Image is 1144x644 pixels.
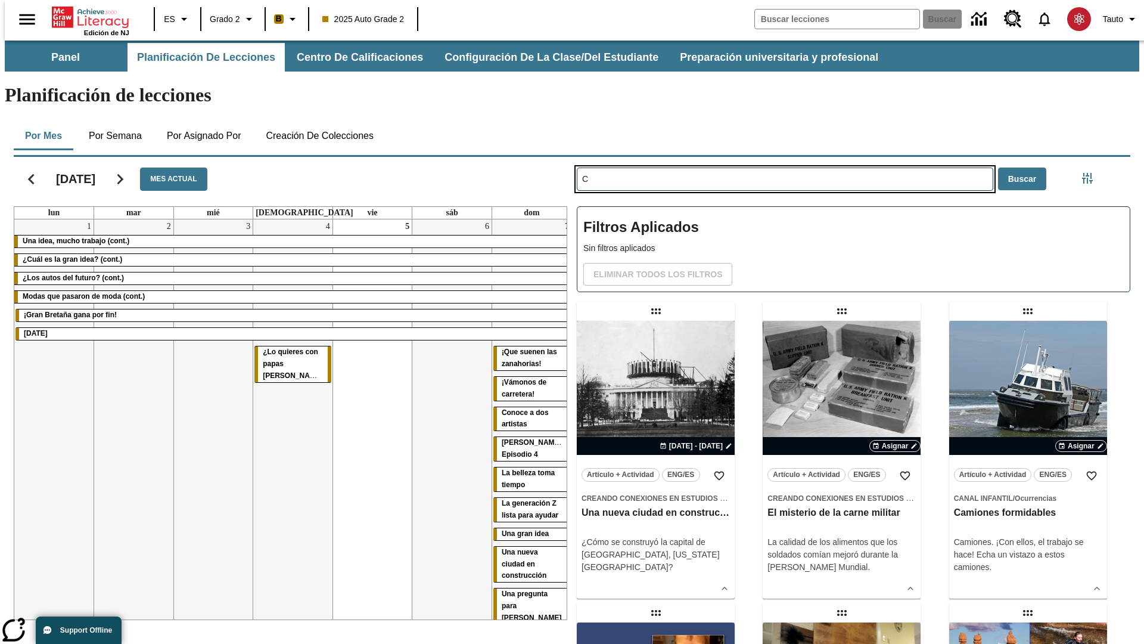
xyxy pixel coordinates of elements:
span: Grado 2 [210,13,240,26]
button: Asignar Elegir fechas [869,440,921,452]
div: Portada [52,4,129,36]
span: La belleza toma tiempo [502,469,555,489]
div: Lección arrastrable: ¿De dónde vienen los gatos domésticos? [832,603,851,623]
span: ENG/ES [667,469,694,481]
div: Lección arrastrable: El misterio de la carne militar [832,302,851,321]
span: Canal Infantil [954,494,1013,503]
div: Subbarra de navegación [5,41,1139,72]
button: Abrir el menú lateral [10,2,45,37]
button: Buscar [998,168,1046,191]
span: ¿Lo quieres con papas fritas? [263,348,327,380]
div: Lección arrastrable: Camiones formidables [1018,302,1037,321]
span: La generación Z lista para ayudar [502,499,558,519]
div: Una gran idea [493,528,570,540]
a: 6 de septiembre de 2025 [483,219,492,234]
button: Escoja un nuevo avatar [1060,4,1098,35]
p: La calidad de los alimentos que los soldados comían mejoró durante la [PERSON_NAME] Mundial. [767,536,916,574]
button: Creación de colecciones [256,122,383,150]
button: Por asignado por [157,122,251,150]
a: domingo [521,207,542,219]
span: Una nueva ciudad en construcción [502,548,546,580]
span: Una gran idea [502,530,549,538]
button: Regresar [16,164,46,194]
h1: Planificación de lecciones [5,84,1139,106]
a: 1 de septiembre de 2025 [85,219,94,234]
button: ENG/ES [1034,468,1072,482]
a: miércoles [204,207,222,219]
button: Lenguaje: ES, Selecciona un idioma [158,8,197,30]
button: Por semana [79,122,151,150]
h2: Filtros Aplicados [583,213,1124,242]
span: Modas que pasaron de moda (cont.) [23,292,145,301]
div: La generación Z lista para ayudar [493,498,570,522]
div: Una nueva ciudad en construcción [493,547,570,583]
td: 3 de septiembre de 2025 [173,219,253,630]
div: lesson details [763,321,921,599]
a: sábado [443,207,460,219]
td: 1 de septiembre de 2025 [14,219,94,630]
img: avatar image [1067,7,1091,31]
div: Conoce a dos artistas [493,407,570,431]
span: Día del Trabajo [24,329,48,338]
span: ¡Que suenen las zanahorias! [502,348,557,368]
button: Artículo + Actividad [582,468,660,482]
span: ENG/ES [853,469,880,481]
span: Ocurrencias [1015,494,1056,503]
a: 4 de septiembre de 2025 [324,219,332,234]
p: Sin filtros aplicados [583,242,1124,255]
a: 2 de septiembre de 2025 [164,219,173,234]
button: Añadir a mis Favoritas [1081,465,1102,487]
div: Día del Trabajo [15,328,570,340]
span: Elena Menope: Episodio 4 [502,438,564,459]
span: 2025 Auto Grade 2 [322,13,405,26]
a: Notificaciones [1029,4,1060,35]
button: Artículo + Actividad [767,468,845,482]
button: Preparación universitaria y profesional [670,43,888,72]
span: B [276,11,282,26]
div: ¿Cuál es la gran idea? (cont.) [14,254,571,266]
span: ¡Vámonos de carretera! [502,378,546,398]
button: Ver más [1088,580,1106,597]
button: Añadir a mis Favoritas [708,465,730,487]
span: ¿Cuál es la gran idea? (cont.) [23,255,122,264]
button: 07 sept - 07 sept Elegir fechas [657,441,735,451]
div: Una idea, mucho trabajo (cont.) [14,236,571,247]
div: ¡Gran Bretaña gana por fin! [15,309,570,321]
span: Creando conexiones en Estudios Sociales [582,494,756,503]
div: Lección arrastrable: Parques estatales increíbles [1018,603,1037,623]
button: Asignar Elegir fechas [1055,440,1107,452]
button: Grado: Grado 2, Elige un grado [205,8,261,30]
button: Artículo + Actividad [954,468,1032,482]
button: ENG/ES [662,468,700,482]
span: ¡Gran Bretaña gana por fin! [24,311,117,319]
button: Añadir a mis Favoritas [894,465,916,487]
div: ¡Que suenen las zanahorias! [493,346,570,370]
div: ¿Lo quieres con papas fritas? [254,346,331,382]
button: ENG/ES [848,468,886,482]
a: 7 de septiembre de 2025 [562,219,571,234]
td: 5 de septiembre de 2025 [332,219,412,630]
span: Una idea, mucho trabajo (cont.) [23,237,129,245]
button: Ver más [901,580,919,597]
h2: [DATE] [56,172,95,186]
span: Tauto [1103,13,1123,26]
a: martes [124,207,144,219]
a: Centro de recursos, Se abrirá en una pestaña nueva. [997,3,1029,35]
button: Support Offline [36,617,122,644]
td: 4 de septiembre de 2025 [253,219,333,630]
h3: El misterio de la carne militar [767,507,916,519]
span: Creando conexiones en Estudios Sociales [767,494,942,503]
div: ¿Los autos del futuro? (cont.) [14,273,571,284]
span: Asignar [882,441,909,451]
span: Tema: Creando conexiones en Estudios Sociales/Historia universal III [767,492,916,504]
div: Subbarra de navegación [5,43,889,72]
span: Una pregunta para Joplin [502,590,562,622]
div: ¿Cómo se construyó la capital de [GEOGRAPHIC_DATA], [US_STATE][GEOGRAPHIC_DATA]? [582,536,730,574]
a: Centro de información [964,3,997,36]
button: Boost El color de la clase es anaranjado claro. Cambiar el color de la clase. [269,8,304,30]
button: Planificación de lecciones [128,43,285,72]
div: Una pregunta para Joplin [493,589,570,624]
span: Artículo + Actividad [587,469,654,481]
h3: Una nueva ciudad en construcción [582,507,730,519]
button: Por mes [14,122,73,150]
